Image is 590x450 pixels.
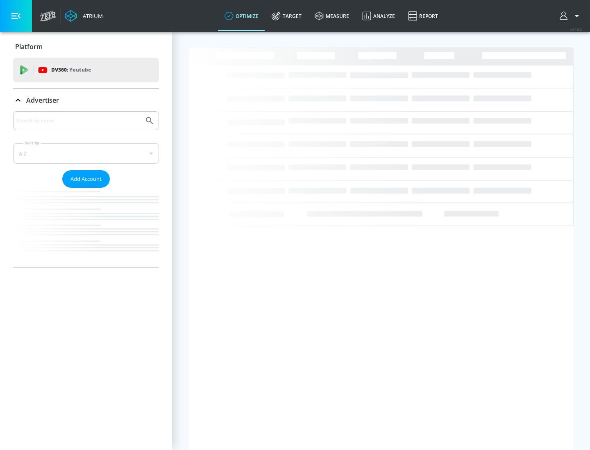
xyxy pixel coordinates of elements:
[26,96,59,105] p: Advertiser
[13,89,159,112] div: Advertiser
[79,12,103,20] div: Atrium
[69,65,91,74] p: Youtube
[65,10,103,22] a: Atrium
[13,143,159,164] div: A-Z
[15,42,43,51] p: Platform
[62,170,110,188] button: Add Account
[218,1,265,31] a: optimize
[13,35,159,58] div: Platform
[16,115,141,126] input: Search by name
[265,1,308,31] a: Target
[570,27,582,32] span: v 4.19.0
[51,65,91,74] p: DV360:
[23,140,41,146] label: Sort By
[70,174,102,184] span: Add Account
[308,1,356,31] a: measure
[13,111,159,267] div: Advertiser
[402,1,445,31] a: Report
[356,1,402,31] a: Analyze
[13,188,159,267] nav: list of Advertiser
[13,58,159,82] div: DV360: Youtube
